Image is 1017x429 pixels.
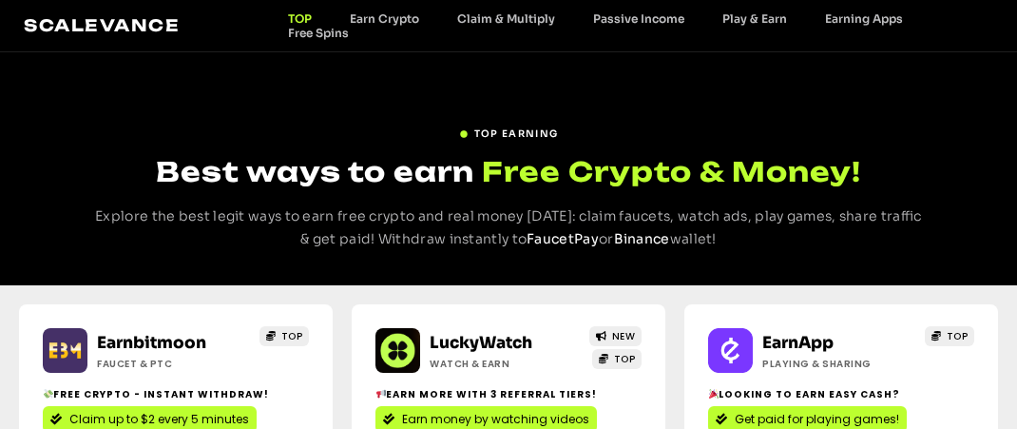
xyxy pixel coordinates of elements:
[269,11,331,26] a: TOP
[269,26,368,40] a: Free Spins
[430,357,566,371] h2: Watch & Earn
[614,352,636,366] span: TOP
[375,387,642,401] h2: Earn more with 3 referral Tiers!
[402,411,589,428] span: Earn money by watching videos
[44,389,53,399] img: 💸
[762,333,834,353] a: EarnApp
[95,205,922,251] p: Explore the best legit ways to earn free crypto and real money [DATE]: claim faucets, watch ads, ...
[592,349,642,369] a: TOP
[97,357,234,371] h2: Faucet & PTC
[527,230,599,247] a: FaucetPay
[589,326,642,346] a: NEW
[430,333,532,353] a: LuckyWatch
[376,389,386,399] img: 📢
[614,230,670,247] a: Binance
[482,153,861,190] span: Free Crypto & Money!
[762,357,899,371] h2: Playing & Sharing
[925,326,974,346] a: TOP
[43,387,309,401] h2: Free crypto - Instant withdraw!
[735,411,899,428] span: Get paid for playing games!
[269,11,993,40] nav: Menu
[156,155,474,188] span: Best ways to earn
[574,11,703,26] a: Passive Income
[708,387,974,401] h2: Looking to Earn Easy Cash?
[97,333,206,353] a: Earnbitmoon
[438,11,574,26] a: Claim & Multiply
[709,389,719,399] img: 🎉
[612,329,636,343] span: NEW
[703,11,806,26] a: Play & Earn
[331,11,438,26] a: Earn Crypto
[24,15,180,35] a: Scalevance
[459,119,558,141] a: TOP EARNING
[259,326,309,346] a: TOP
[281,329,303,343] span: TOP
[806,11,922,26] a: Earning Apps
[69,411,249,428] span: Claim up to $2 every 5 minutes
[474,127,558,141] span: TOP EARNING
[947,329,969,343] span: TOP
